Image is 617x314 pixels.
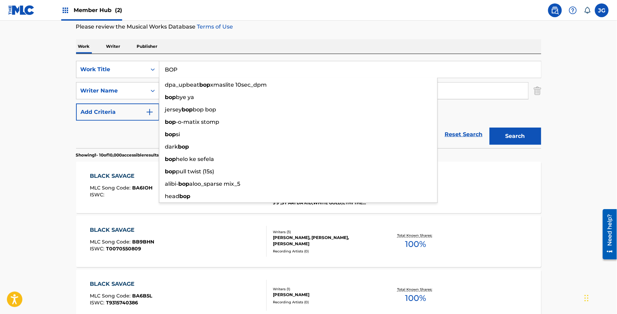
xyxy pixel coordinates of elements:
[76,104,159,121] button: Add Criteria
[490,128,541,145] button: Search
[179,181,190,187] strong: bop
[193,106,216,113] span: bop bop
[132,185,152,191] span: BA6IOH
[178,143,189,150] strong: bop
[176,156,214,162] span: helo ke sefela
[90,226,154,234] div: BLACK SAVAGE
[196,23,233,30] a: Terms of Use
[106,300,138,306] span: T9315740386
[8,5,35,15] img: MLC Logo
[165,156,176,162] strong: bop
[76,23,541,31] p: Please review the Musical Works Database
[90,239,132,245] span: MLC Song Code :
[90,293,132,299] span: MLC Song Code :
[90,192,106,198] span: ISWC :
[104,39,123,54] p: Writer
[165,181,179,187] span: alibi-
[176,168,214,175] span: pull twist (15s)
[146,108,154,116] img: 9d2ae6d4665cec9f34b9.svg
[176,131,180,138] span: si
[273,249,377,254] div: Recording Artists ( 0 )
[190,181,241,187] span: aloo_sparse mix_5
[165,119,176,125] strong: bop
[90,185,132,191] span: MLC Song Code :
[397,233,434,238] p: Total Known Shares:
[176,94,194,100] span: bye ya
[90,246,106,252] span: ISWC :
[273,286,377,292] div: Writers ( 1 )
[106,246,141,252] span: T0070550809
[211,82,267,88] span: xmaslite 10sec_dpm
[132,239,154,245] span: BB9BHN
[585,288,589,308] div: Drag
[397,287,434,292] p: Total Known Shares:
[583,281,617,314] iframe: Chat Widget
[566,3,580,17] div: Help
[548,3,562,17] a: Public Search
[165,143,178,150] span: dark
[442,127,486,142] a: Reset Search
[165,193,180,199] span: head
[165,168,176,175] strong: bop
[569,6,577,14] img: help
[273,229,377,235] div: Writers ( 3 )
[90,172,152,180] div: BLACK SAVAGE
[165,106,182,113] span: jersey
[90,300,106,306] span: ISWC :
[165,131,176,138] strong: bop
[405,292,426,304] span: 100 %
[534,82,541,99] img: Delete Criterion
[405,238,426,250] span: 100 %
[74,6,122,14] span: Member Hub
[273,235,377,247] div: [PERSON_NAME], [PERSON_NAME], [PERSON_NAME]
[90,280,152,288] div: BLACK SAVAGE
[135,39,160,54] p: Publisher
[598,207,617,262] iframe: Resource Center
[76,152,188,158] p: Showing 1 - 10 of 10,000 accessible results (Total 94,429 )
[132,293,152,299] span: BA6B5L
[165,82,200,88] span: dpa_upbeat
[76,61,541,148] form: Search Form
[76,39,92,54] p: Work
[115,7,122,13] span: (2)
[273,300,377,305] div: Recording Artists ( 0 )
[584,7,591,14] div: Notifications
[61,6,70,14] img: Top Rightsholders
[81,65,142,74] div: Work Title
[182,106,193,113] strong: bop
[551,6,559,14] img: search
[76,162,541,213] a: BLACK SAVAGEMLC Song Code:BA6IOHISWC:Writers (9)[PERSON_NAME] [PERSON_NAME], [PERSON_NAME], [PERS...
[176,119,220,125] span: -o-matix stomp
[200,82,211,88] strong: bop
[81,87,142,95] div: Writer Name
[165,94,176,100] strong: bop
[180,193,191,199] strong: bop
[273,292,377,298] div: [PERSON_NAME]
[595,3,609,17] div: User Menu
[76,216,541,267] a: BLACK SAVAGEMLC Song Code:BB9BHNISWC:T0070550809Writers (3)[PERSON_NAME], [PERSON_NAME], [PERSON_...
